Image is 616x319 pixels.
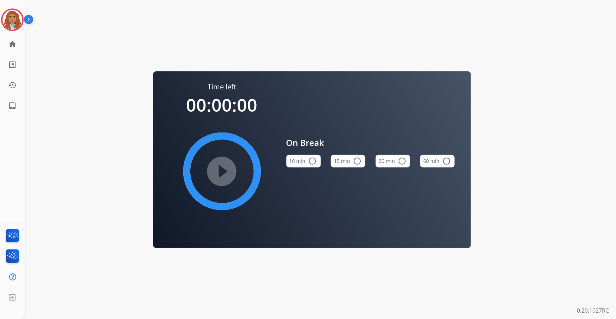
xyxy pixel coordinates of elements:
[309,157,317,165] mat-icon: radio_button_unchecked
[8,60,17,69] mat-icon: list_alt
[398,157,406,165] mat-icon: radio_button_unchecked
[286,136,455,149] span: On Break
[420,155,455,167] button: 60 min
[376,155,410,167] button: 30 min
[186,93,258,117] span: 00:00:00
[353,157,361,165] mat-icon: radio_button_unchecked
[8,81,17,89] mat-icon: history
[2,10,22,30] img: avatar
[577,306,609,315] p: 0.20.1027RC
[442,157,451,165] mat-icon: radio_button_unchecked
[8,40,17,48] mat-icon: home
[8,101,17,110] mat-icon: inbox
[331,155,365,167] button: 15 min
[208,82,236,92] span: Time left
[286,155,321,167] button: 10 min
